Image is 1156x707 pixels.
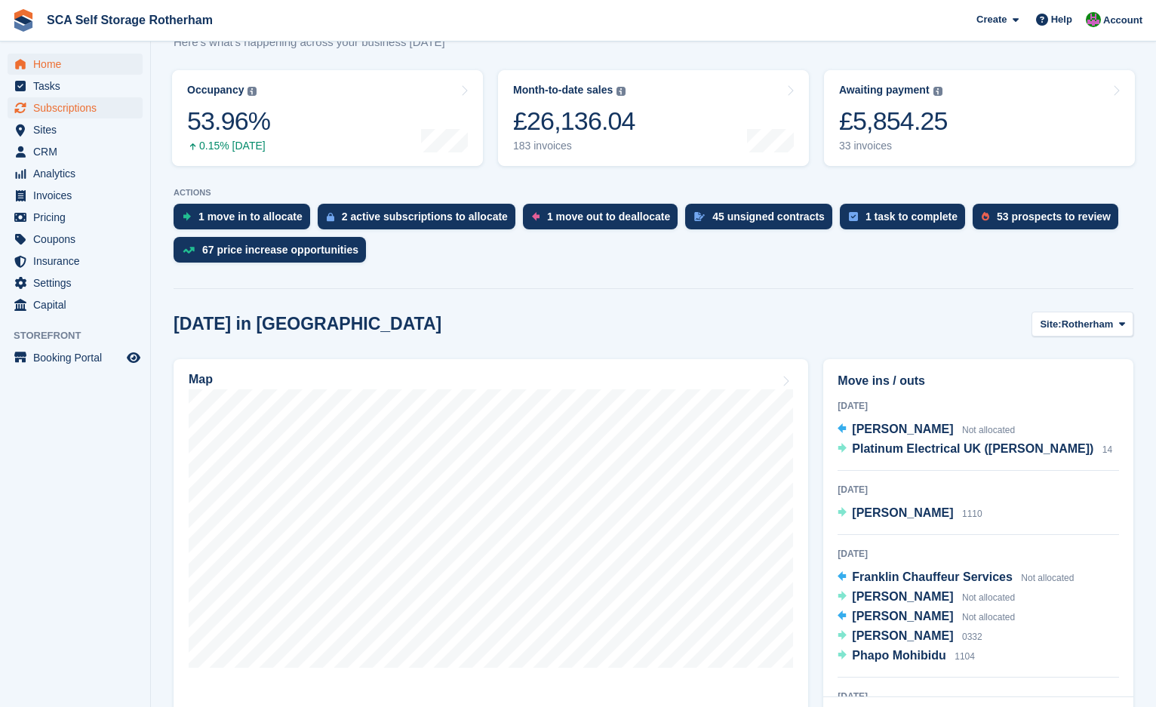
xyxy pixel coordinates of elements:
span: Pricing [33,207,124,228]
div: [DATE] [838,399,1119,413]
a: menu [8,163,143,184]
div: Month-to-date sales [513,84,613,97]
a: Platinum Electrical UK ([PERSON_NAME]) 14 [838,440,1112,460]
span: Coupons [33,229,124,250]
span: Invoices [33,185,124,206]
div: 183 invoices [513,140,635,152]
span: Analytics [33,163,124,184]
a: 1 task to complete [840,204,973,237]
span: [PERSON_NAME] [852,629,953,642]
a: menu [8,185,143,206]
span: 0332 [962,632,982,642]
span: 1104 [955,651,975,662]
span: Home [33,54,124,75]
span: Insurance [33,251,124,272]
span: 14 [1102,444,1112,455]
a: Preview store [125,349,143,367]
h2: Map [189,373,213,386]
a: Awaiting payment £5,854.25 33 invoices [824,70,1135,166]
span: [PERSON_NAME] [852,590,953,603]
a: 45 unsigned contracts [685,204,840,237]
span: [PERSON_NAME] [852,423,953,435]
div: Occupancy [187,84,244,97]
img: active_subscription_to_allocate_icon-d502201f5373d7db506a760aba3b589e785aa758c864c3986d89f69b8ff3... [327,212,334,222]
p: Here's what's happening across your business [DATE] [174,34,460,51]
span: Account [1103,13,1142,28]
a: menu [8,347,143,368]
h2: [DATE] in [GEOGRAPHIC_DATA] [174,314,441,334]
span: Not allocated [962,592,1015,603]
img: move_ins_to_allocate_icon-fdf77a2bb77ea45bf5b3d319d69a93e2d87916cf1d5bf7949dd705db3b84f3ca.svg [183,212,191,221]
span: Not allocated [1021,573,1074,583]
a: 2 active subscriptions to allocate [318,204,523,237]
a: [PERSON_NAME] 0332 [838,627,982,647]
span: Rotherham [1062,317,1114,332]
a: 1 move out to deallocate [523,204,685,237]
a: menu [8,294,143,315]
span: Booking Portal [33,347,124,368]
span: Phapo Mohibidu [852,649,945,662]
img: move_outs_to_deallocate_icon-f764333ba52eb49d3ac5e1228854f67142a1ed5810a6f6cc68b1a99e826820c5.svg [532,212,540,221]
a: [PERSON_NAME] Not allocated [838,420,1015,440]
a: menu [8,207,143,228]
div: 1 move in to allocate [198,211,303,223]
span: Sites [33,119,124,140]
a: Month-to-date sales £26,136.04 183 invoices [498,70,809,166]
div: 1 task to complete [865,211,958,223]
a: menu [8,119,143,140]
a: Occupancy 53.96% 0.15% [DATE] [172,70,483,166]
img: prospect-51fa495bee0391a8d652442698ab0144808aea92771e9ea1ae160a38d050c398.svg [982,212,989,221]
span: [PERSON_NAME] [852,610,953,622]
img: task-75834270c22a3079a89374b754ae025e5fb1db73e45f91037f5363f120a921f8.svg [849,212,858,221]
a: 53 prospects to review [973,204,1126,237]
img: price_increase_opportunities-93ffe204e8149a01c8c9dc8f82e8f89637d9d84a8eef4429ea346261dce0b2c0.svg [183,247,195,254]
div: 1 move out to deallocate [547,211,670,223]
img: icon-info-grey-7440780725fd019a000dd9b08b2336e03edf1995a4989e88bcd33f0948082b44.svg [933,87,942,96]
div: 53 prospects to review [997,211,1111,223]
span: Capital [33,294,124,315]
span: Create [976,12,1007,27]
a: 67 price increase opportunities [174,237,374,270]
a: [PERSON_NAME] Not allocated [838,588,1015,607]
div: 33 invoices [839,140,948,152]
a: menu [8,272,143,294]
span: Subscriptions [33,97,124,118]
a: Franklin Chauffeur Services Not allocated [838,568,1074,588]
img: contract_signature_icon-13c848040528278c33f63329250d36e43548de30e8caae1d1a13099fd9432cc5.svg [694,212,705,221]
span: Site: [1040,317,1061,332]
div: 53.96% [187,106,270,137]
img: Sarah Race [1086,12,1101,27]
p: ACTIONS [174,188,1133,198]
div: 67 price increase opportunities [202,244,358,256]
span: Storefront [14,328,150,343]
a: menu [8,141,143,162]
h2: Move ins / outs [838,372,1119,390]
a: menu [8,229,143,250]
img: icon-info-grey-7440780725fd019a000dd9b08b2336e03edf1995a4989e88bcd33f0948082b44.svg [616,87,626,96]
a: [PERSON_NAME] Not allocated [838,607,1015,627]
button: Site: Rotherham [1031,312,1133,337]
a: Phapo Mohibidu 1104 [838,647,975,666]
span: CRM [33,141,124,162]
a: 1 move in to allocate [174,204,318,237]
span: Not allocated [962,425,1015,435]
div: [DATE] [838,690,1119,703]
div: £5,854.25 [839,106,948,137]
div: 2 active subscriptions to allocate [342,211,508,223]
span: Settings [33,272,124,294]
a: menu [8,75,143,97]
div: Awaiting payment [839,84,930,97]
a: SCA Self Storage Rotherham [41,8,219,32]
span: Platinum Electrical UK ([PERSON_NAME]) [852,442,1093,455]
span: [PERSON_NAME] [852,506,953,519]
div: £26,136.04 [513,106,635,137]
a: [PERSON_NAME] 1110 [838,504,982,524]
span: Franklin Chauffeur Services [852,570,1013,583]
div: [DATE] [838,547,1119,561]
span: Not allocated [962,612,1015,622]
span: Help [1051,12,1072,27]
span: 1110 [962,509,982,519]
span: Tasks [33,75,124,97]
img: icon-info-grey-7440780725fd019a000dd9b08b2336e03edf1995a4989e88bcd33f0948082b44.svg [247,87,257,96]
img: stora-icon-8386f47178a22dfd0bd8f6a31ec36ba5ce8667c1dd55bd0f319d3a0aa187defe.svg [12,9,35,32]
